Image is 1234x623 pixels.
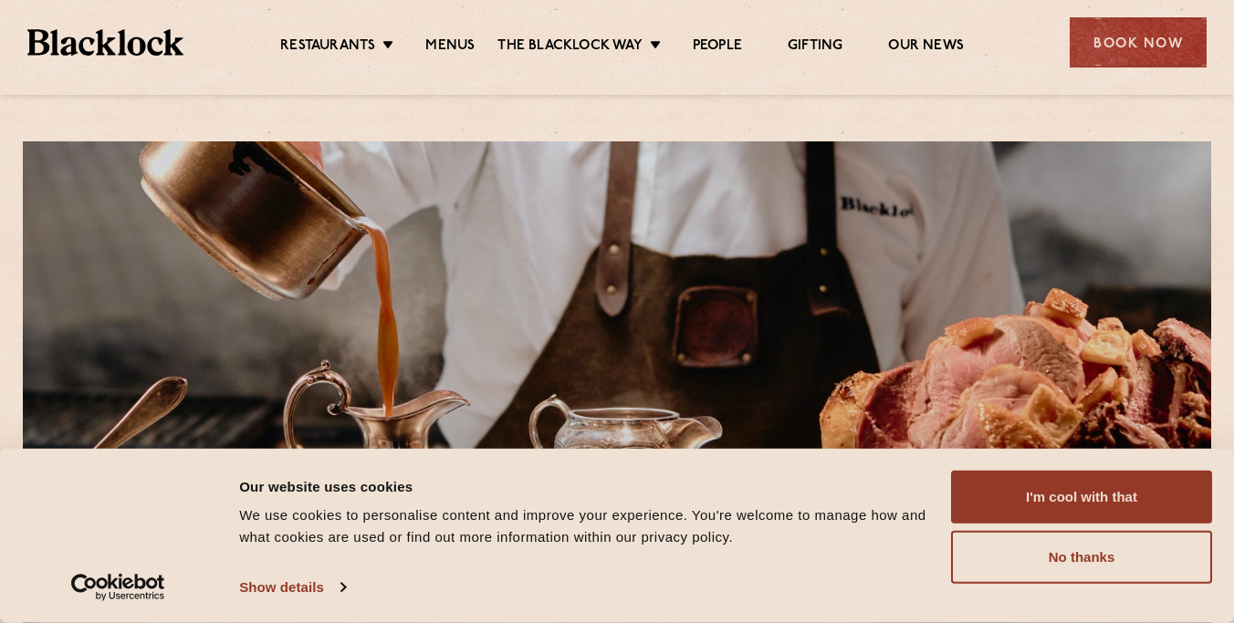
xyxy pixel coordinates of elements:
[1070,17,1207,67] div: Book Now
[239,504,930,548] div: We use cookies to personalise content and improve your experience. You're welcome to manage how a...
[239,475,930,497] div: Our website uses cookies
[888,37,964,57] a: Our News
[239,574,345,601] a: Show details
[425,37,475,57] a: Menus
[951,471,1212,524] button: I'm cool with that
[693,37,742,57] a: People
[27,29,183,56] img: BL_Textured_Logo-footer-cropped.svg
[788,37,842,57] a: Gifting
[38,574,198,601] a: Usercentrics Cookiebot - opens in a new window
[497,37,642,57] a: The Blacklock Way
[951,531,1212,584] button: No thanks
[280,37,375,57] a: Restaurants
